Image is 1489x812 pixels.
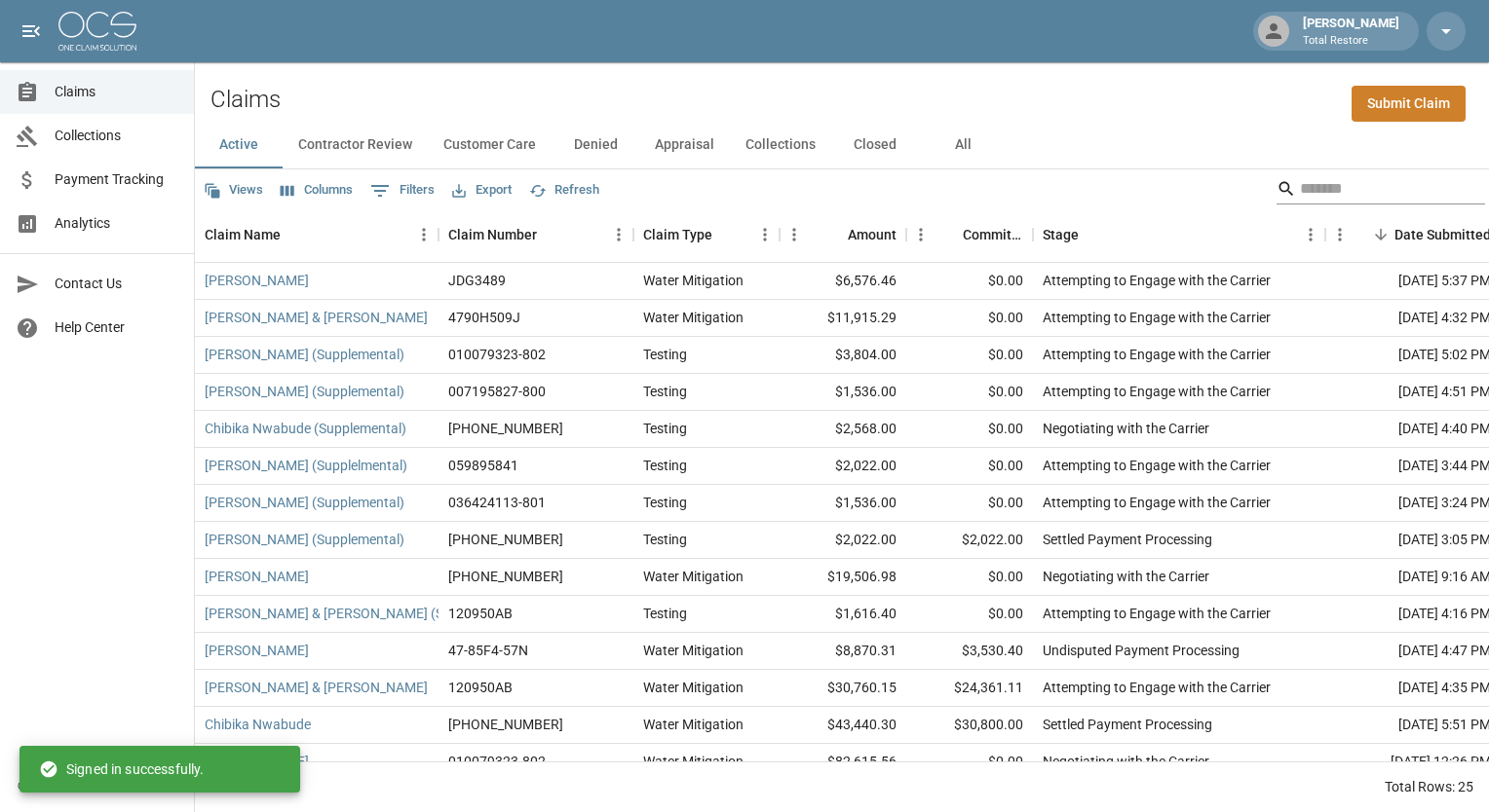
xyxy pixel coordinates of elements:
span: Contact Us [55,274,178,294]
button: Collections [730,122,831,168]
div: $0.00 [906,485,1033,522]
div: $6,576.46 [780,263,906,300]
div: Testing [643,382,687,401]
button: Closed [831,122,919,168]
div: 01-009-031656 [448,715,563,734]
button: Menu [409,220,439,249]
div: $0.00 [906,596,1033,633]
button: Refresh [524,175,604,205]
div: $19,506.98 [780,559,906,596]
a: [PERSON_NAME] & [PERSON_NAME] [205,678,428,697]
div: $2,022.00 [906,522,1033,559]
div: 036424113-801 [448,493,546,512]
button: All [919,122,1007,168]
div: $30,760.15 [780,670,906,707]
div: $82,615.56 [780,744,906,781]
div: Water Mitigation [643,271,744,290]
button: Sort [537,221,564,248]
div: Claim Type [643,207,712,262]
div: Water Mitigation [643,641,744,660]
a: Chibika Nwabude [205,715,311,734]
div: 010079323-802 [448,345,546,364]
div: Attempting to Engage with the Carrier [1043,382,1271,401]
div: JDG3489 [448,271,506,290]
div: Water Mitigation [643,715,744,734]
div: $3,804.00 [780,337,906,374]
a: Submit Claim [1352,86,1466,122]
div: © 2025 One Claim Solution [18,776,176,795]
div: $1,616.40 [780,596,906,633]
div: Attempting to Engage with the Carrier [1043,271,1271,290]
div: $2,568.00 [780,411,906,448]
div: Attempting to Engage with the Carrier [1043,604,1271,623]
div: $30,800.00 [906,707,1033,744]
button: Contractor Review [283,122,428,168]
div: Attempting to Engage with the Carrier [1043,678,1271,697]
button: Menu [1325,220,1355,249]
span: Payment Tracking [55,169,178,190]
button: Export [447,175,516,205]
a: [PERSON_NAME] & [PERSON_NAME] [205,308,428,327]
div: Search [1277,173,1485,208]
div: Testing [643,345,687,364]
div: $1,536.00 [780,374,906,411]
a: [PERSON_NAME] (Supplemental) [205,530,404,549]
div: Settled Payment Processing [1043,715,1212,734]
button: Menu [604,220,633,249]
div: Testing [643,604,687,623]
div: Negotiating with the Carrier [1043,752,1209,771]
a: [PERSON_NAME] (Supplemental) [205,382,404,401]
button: Denied [552,122,639,168]
div: Settled Payment Processing [1043,530,1212,549]
button: Sort [1367,221,1394,248]
div: 47-85F4-57N [448,641,528,660]
div: Stage [1043,207,1079,262]
div: Claim Name [205,207,281,262]
div: $0.00 [906,559,1033,596]
div: Water Mitigation [643,678,744,697]
button: Sort [935,221,963,248]
div: 01-009-228340 [448,530,563,549]
div: 007195827-800 [448,382,546,401]
span: Help Center [55,317,178,338]
button: Active [195,122,283,168]
button: Menu [1296,220,1325,249]
span: Claims [55,82,178,102]
button: Sort [821,221,848,248]
a: Chibika Nwabude (Supplemental) [205,419,406,438]
a: [PERSON_NAME] (Supplemental) [205,345,404,364]
div: Claim Number [439,207,633,262]
div: Claim Name [195,207,439,262]
div: Attempting to Engage with the Carrier [1043,493,1271,512]
div: $2,022.00 [780,448,906,485]
div: Negotiating with the Carrier [1043,419,1209,438]
div: dynamic tabs [195,122,1489,168]
img: ocs-logo-white-transparent.png [58,12,136,51]
span: Collections [55,126,178,146]
div: Stage [1033,207,1325,262]
div: $0.00 [906,263,1033,300]
div: $2,022.00 [780,522,906,559]
div: Testing [643,456,687,475]
div: Claim Type [633,207,780,262]
div: $24,361.11 [906,670,1033,707]
div: Water Mitigation [643,567,744,586]
div: 059895841 [448,456,518,475]
button: Sort [1079,221,1106,248]
a: [PERSON_NAME] & [PERSON_NAME] (Supplemental) [205,604,523,623]
div: Claim Number [448,207,537,262]
button: Appraisal [639,122,730,168]
a: [PERSON_NAME] (Supplelmental) [205,456,407,475]
a: [PERSON_NAME] [205,641,309,660]
p: Total Restore [1303,33,1399,50]
div: Attempting to Engage with the Carrier [1043,456,1271,475]
div: Testing [643,530,687,549]
div: Amount [848,207,897,262]
button: Sort [712,221,740,248]
div: $0.00 [906,744,1033,781]
button: Menu [906,220,935,249]
div: Undisputed Payment Processing [1043,641,1240,660]
span: Analytics [55,213,178,234]
div: Attempting to Engage with the Carrier [1043,308,1271,327]
div: $0.00 [906,411,1033,448]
